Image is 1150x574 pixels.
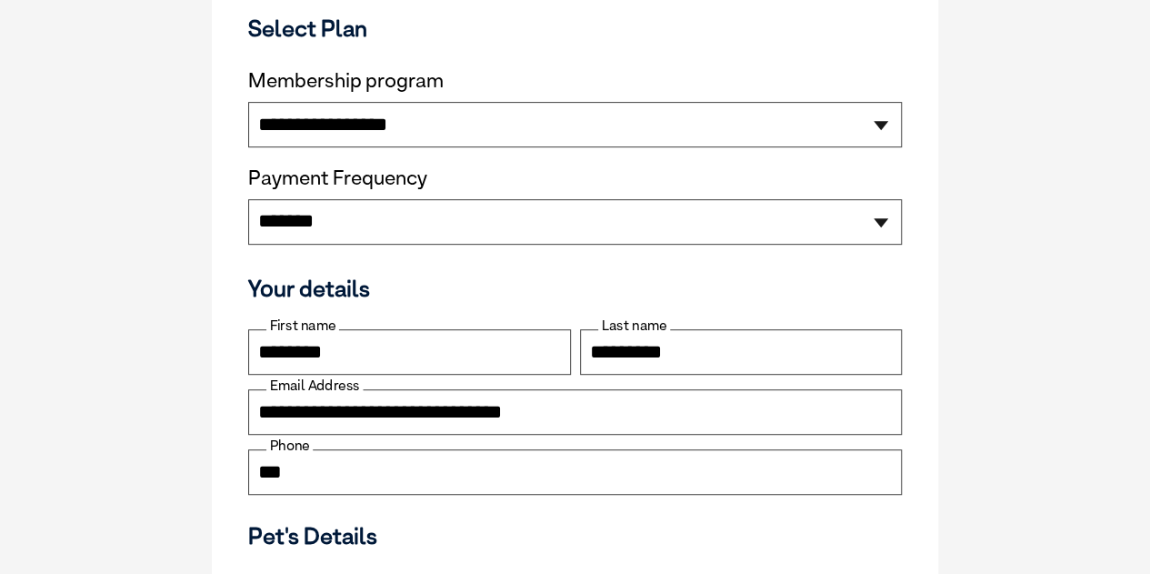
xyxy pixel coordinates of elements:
label: First name [266,317,339,334]
label: Email Address [266,378,363,394]
h3: Your details [248,275,902,302]
h3: Select Plan [248,15,902,42]
label: Phone [266,438,313,454]
label: Payment Frequency [248,166,427,190]
h3: Pet's Details [241,522,909,549]
label: Last name [598,317,670,334]
label: Membership program [248,69,902,93]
